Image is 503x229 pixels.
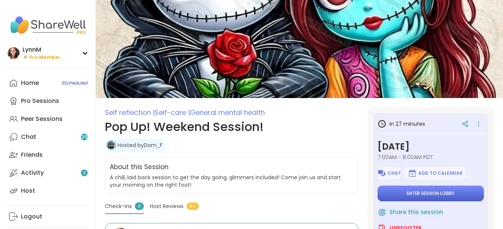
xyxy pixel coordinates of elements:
div: Peer Sessions [21,115,63,123]
div: Pro Sessions [21,97,59,105]
span: General mental health [190,108,265,117]
span: 3 [83,170,86,176]
a: Logout [6,208,90,226]
h1: Pop Up! Weekend Session! [105,118,358,136]
span: 5+ [187,202,199,210]
img: Dom_F [107,141,115,149]
a: Hosted byDom_F [118,141,163,149]
span: Pro Member [29,54,60,61]
button: Chat [378,167,401,180]
a: Home3Scheduled [6,74,90,92]
span: 7:00AM - 8:00AM PDT [378,153,484,161]
span: Check-ins [105,202,132,210]
span: Self reflection | [105,108,155,117]
span: 39 [82,134,87,140]
a: Chat39 [6,128,90,146]
span: Add to Calendar [418,170,463,176]
div: Home [21,79,39,87]
button: Enter session lobby [378,186,484,201]
a: Host [6,182,90,200]
div: Activity [21,169,44,177]
div: Friends [21,151,43,159]
h2: About this Session [110,162,169,172]
button: Share this session [378,204,443,220]
button: Add to Calendar [404,167,466,180]
div: Chat [21,133,36,141]
span: Share this session [390,208,443,217]
img: ShareWell Logomark [377,169,386,178]
span: Host Reviews [150,202,184,210]
a: Pro Sessions [6,92,90,110]
a: Activity3 [6,164,90,182]
a: Friends [6,146,90,164]
img: ShareWell Nav Logo [6,12,90,38]
div: Host [21,187,35,195]
span: 3 Scheduled [61,80,88,86]
span: Self-care | [155,108,190,117]
h3: in 27 minutes [378,119,425,128]
img: ShareWell Logomark [378,208,387,217]
span: 0 [135,202,144,210]
img: LynnM [7,47,19,59]
h3: [DATE] [378,140,484,153]
span: Chat [388,170,401,176]
span: Enter session lobby [407,190,454,196]
img: ShareWell Logomark [408,169,417,178]
span: A chill, laid back session to get the day going, glimmers included! Come join us and start your m... [110,174,354,189]
div: Logout [21,213,42,221]
a: Peer Sessions [6,110,90,128]
div: LynnM [22,46,60,54]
